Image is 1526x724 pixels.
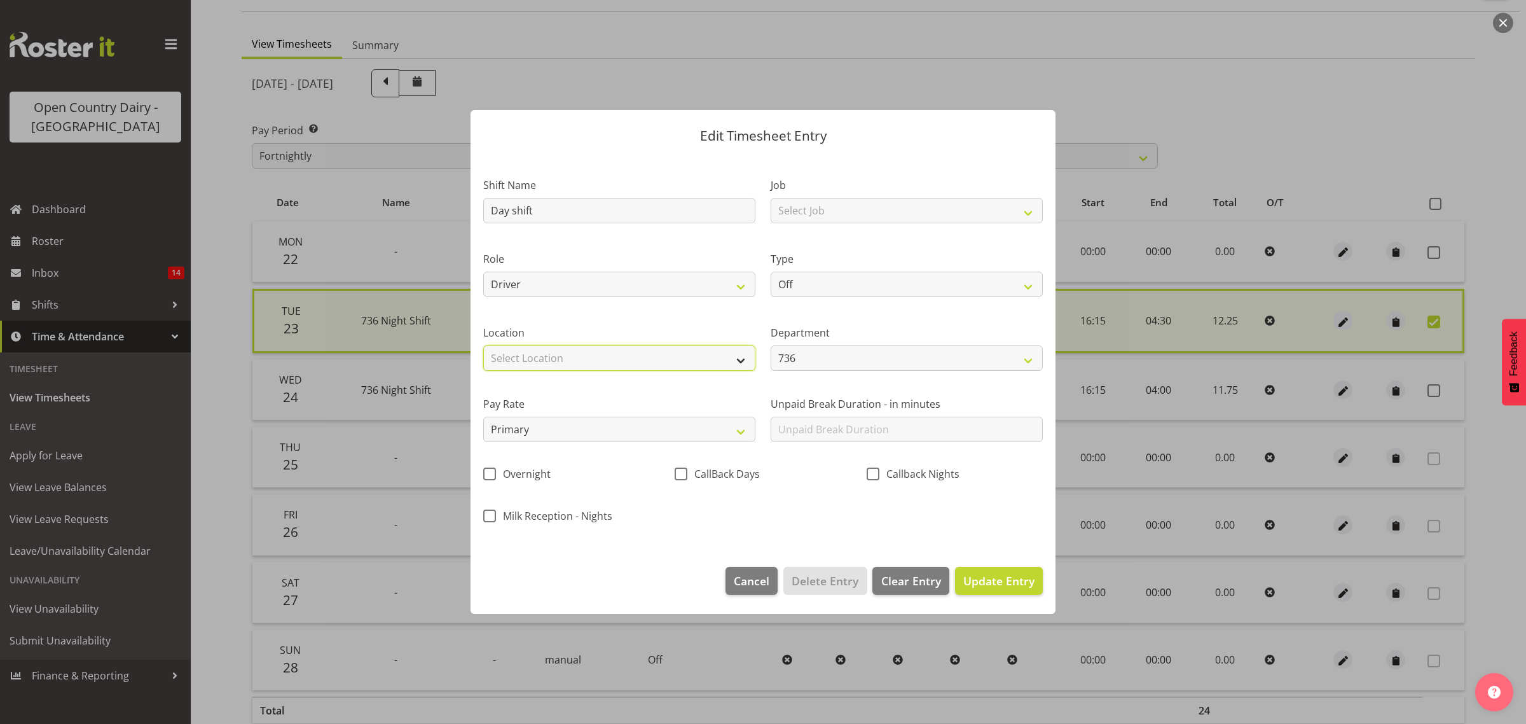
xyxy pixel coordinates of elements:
[483,198,755,223] input: Shift Name
[496,510,612,522] span: Milk Reception - Nights
[687,468,760,480] span: CallBack Days
[771,417,1043,442] input: Unpaid Break Duration
[1502,319,1526,405] button: Feedback - Show survey
[496,468,551,480] span: Overnight
[879,468,959,480] span: Callback Nights
[483,178,755,193] label: Shift Name
[1488,686,1501,699] img: help-xxl-2.png
[483,396,755,412] label: Pay Rate
[1508,331,1520,376] span: Feedback
[792,573,858,589] span: Delete Entry
[771,396,1043,412] label: Unpaid Break Duration - in minutes
[881,573,941,589] span: Clear Entry
[771,178,1043,193] label: Job
[872,567,949,595] button: Clear Entry
[771,325,1043,340] label: Department
[771,251,1043,267] label: Type
[963,573,1035,588] span: Update Entry
[955,567,1043,595] button: Update Entry
[483,325,755,340] label: Location
[734,573,769,589] span: Cancel
[483,251,755,267] label: Role
[725,567,778,595] button: Cancel
[783,567,867,595] button: Delete Entry
[483,129,1043,143] p: Edit Timesheet Entry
